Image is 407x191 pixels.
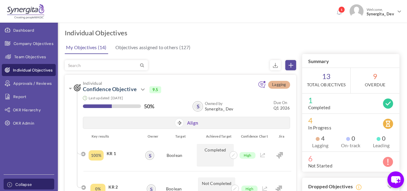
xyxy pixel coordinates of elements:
[308,142,333,148] label: Lagging
[108,184,139,190] h4: KR 2
[338,6,345,13] span: 1
[13,94,26,100] span: Report
[236,133,256,139] div: Confidence
[270,60,281,70] small: Export
[258,84,266,89] a: Add continuous feedback
[302,68,351,93] span: 13
[240,152,256,159] span: High
[114,41,192,53] a: Objectives assigned to others (127)
[377,135,386,141] span: 0
[89,96,123,100] small: Last updated: [DATE]
[308,125,331,131] label: In Progress
[193,102,202,111] a: S
[308,117,393,123] span: 4
[89,150,104,161] div: Completed Percentage
[272,133,291,139] div: Jira
[308,155,393,161] span: 6
[274,100,290,111] small: Q1 2026
[83,86,137,92] a: Confidence Objective
[13,27,34,33] span: Dashboard
[149,86,161,93] span: 9.5
[339,142,363,148] label: On-track
[197,144,234,167] p: Completed
[346,135,355,141] span: 0
[367,12,395,16] span: Synergita_ Dev
[187,120,198,126] a: Align
[334,8,344,18] a: Notifications
[230,152,237,157] a: Update achivements
[83,81,239,85] span: Individual
[7,4,44,19] img: Logo
[64,41,108,54] a: My Objectives (14)
[365,82,385,88] label: OverDue
[268,81,290,89] span: Lagging
[14,41,54,47] span: Company Objectives
[302,54,399,68] h3: Summary
[144,133,158,139] div: Owner
[276,152,283,159] img: Jira Integration
[13,120,34,126] span: OKR Admin
[308,97,393,103] span: 1
[2,51,56,63] a: Team Objectives
[256,133,272,139] div: Chart
[13,107,41,113] span: OKR Hierarchy
[13,81,52,87] span: Approvals / Reviews
[347,2,404,20] a: Photo Welcome,Synergita_ Dev
[229,185,237,191] a: Update achivements
[307,82,346,88] label: Total Objectives
[107,151,139,157] h4: KR 1
[2,77,56,89] a: Approvals / Reviews
[65,60,139,70] input: Search
[197,133,236,139] div: Achieved Target
[364,4,396,19] span: Welcome,
[308,104,330,110] label: Completed
[87,133,144,139] div: Key results
[2,24,56,36] a: Dashboard
[387,171,404,188] button: chat-button
[154,144,195,167] div: Boolean
[369,142,393,148] label: Leading
[2,104,56,116] a: OKR Hierarchy
[2,64,56,76] a: Individual Objectives
[2,117,56,129] a: OKR Admin
[14,54,46,60] span: Team Objectives
[15,182,32,188] span: Collapse
[13,67,53,73] span: Individual Objectives
[2,91,56,103] a: Report
[65,29,127,37] h1: Individual Objectives
[316,135,325,141] span: 4
[205,101,223,106] b: Owned by
[349,4,364,18] img: Photo
[2,37,56,49] a: Company Objectives
[205,107,233,111] span: Synergita_ Dev
[351,68,399,93] span: 9
[274,100,287,105] small: Due On
[285,60,296,70] a: Create Objective
[158,133,197,139] div: Target
[144,103,155,109] label: 50%
[146,151,154,159] a: S
[308,163,332,169] label: Not Started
